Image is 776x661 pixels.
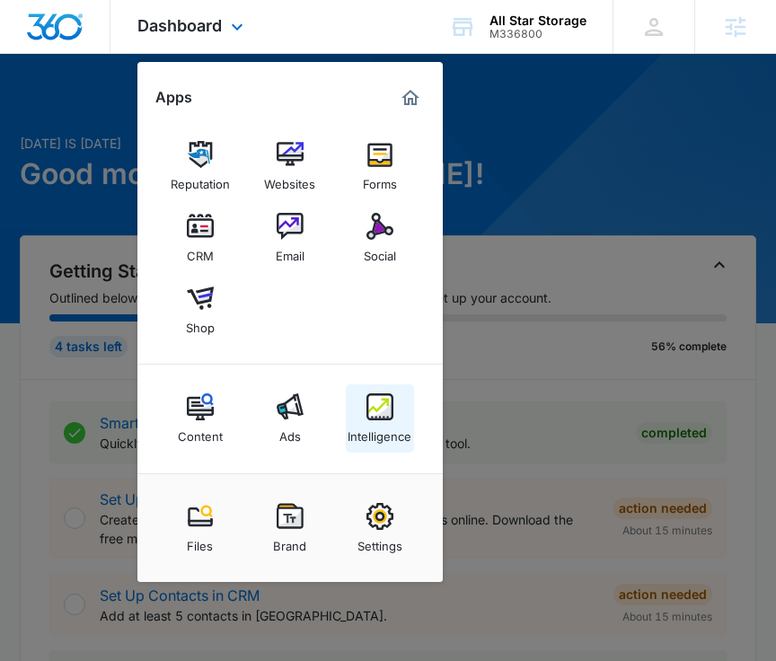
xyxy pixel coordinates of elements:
[187,240,214,263] div: CRM
[186,312,215,335] div: Shop
[489,28,586,40] div: account id
[171,168,230,191] div: Reputation
[346,384,414,453] a: Intelligence
[166,384,234,453] a: Content
[166,494,234,562] a: Files
[357,530,402,553] div: Settings
[264,168,315,191] div: Websites
[396,84,425,112] a: Marketing 360® Dashboard
[187,530,213,553] div: Files
[166,132,234,200] a: Reputation
[276,240,304,263] div: Email
[155,89,192,106] h2: Apps
[137,16,222,35] span: Dashboard
[256,384,324,453] a: Ads
[363,168,397,191] div: Forms
[364,240,396,263] div: Social
[166,204,234,272] a: CRM
[256,132,324,200] a: Websites
[346,204,414,272] a: Social
[166,276,234,344] a: Shop
[346,494,414,562] a: Settings
[348,420,411,444] div: Intelligence
[256,204,324,272] a: Email
[178,420,223,444] div: Content
[489,13,586,28] div: account name
[279,420,301,444] div: Ads
[346,132,414,200] a: Forms
[256,494,324,562] a: Brand
[273,530,306,553] div: Brand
